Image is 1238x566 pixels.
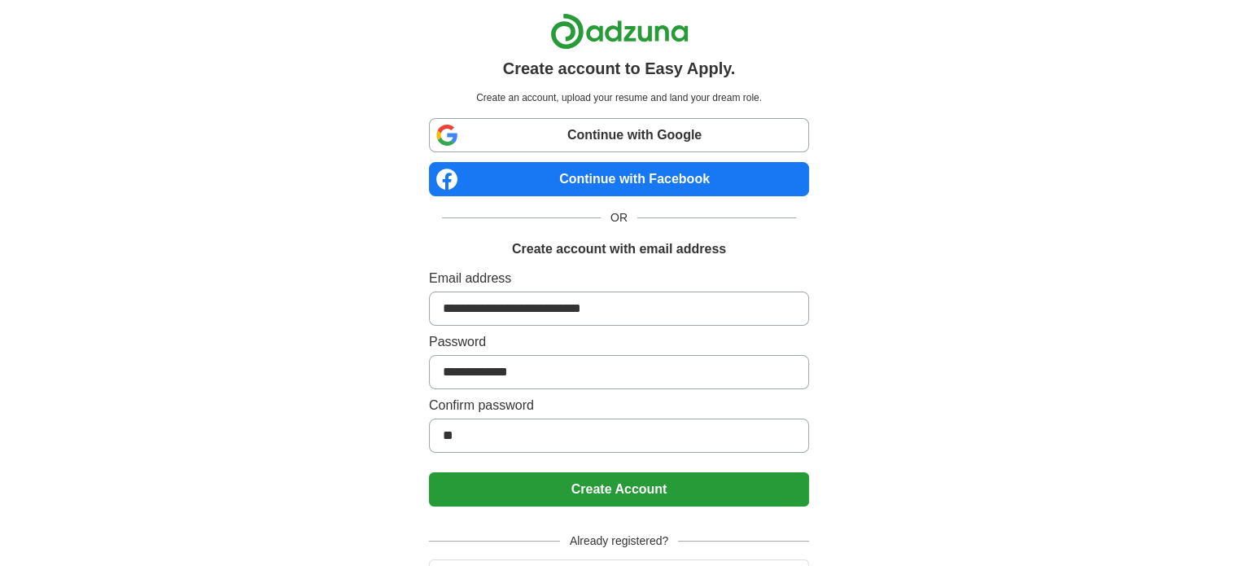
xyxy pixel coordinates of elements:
label: Confirm password [429,396,809,415]
a: Continue with Google [429,118,809,152]
span: Already registered? [560,533,678,550]
img: Adzuna logo [550,13,689,50]
a: Continue with Facebook [429,162,809,196]
h1: Create account with email address [512,239,726,259]
h1: Create account to Easy Apply. [503,56,736,81]
label: Email address [429,269,809,288]
button: Create Account [429,472,809,507]
p: Create an account, upload your resume and land your dream role. [432,90,806,105]
label: Password [429,332,809,352]
span: OR [601,209,637,226]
